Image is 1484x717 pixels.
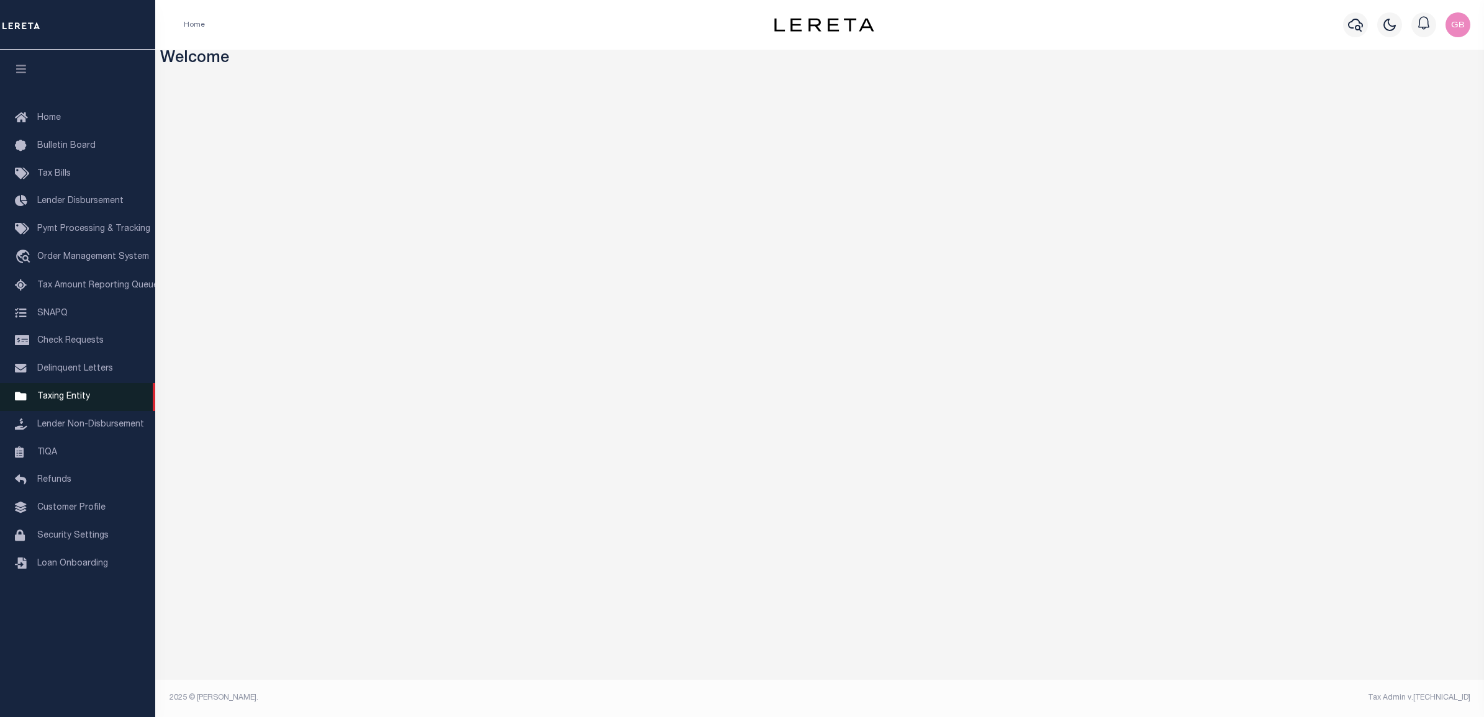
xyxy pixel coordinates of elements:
span: TIQA [37,448,57,456]
span: Check Requests [37,336,104,345]
span: Bulletin Board [37,142,96,150]
i: travel_explore [15,250,35,266]
span: Home [37,114,61,122]
span: Delinquent Letters [37,364,113,373]
div: Tax Admin v.[TECHNICAL_ID] [829,692,1470,703]
span: SNAPQ [37,309,68,317]
span: Customer Profile [37,503,106,512]
span: Lender Non-Disbursement [37,420,144,429]
span: Taxing Entity [37,392,90,401]
span: Security Settings [37,531,109,540]
h3: Welcome [160,50,1480,69]
span: Order Management System [37,253,149,261]
span: Lender Disbursement [37,197,124,205]
img: svg+xml;base64,PHN2ZyB4bWxucz0iaHR0cDovL3d3dy53My5vcmcvMjAwMC9zdmciIHBvaW50ZXItZXZlbnRzPSJub25lIi... [1446,12,1470,37]
span: Tax Amount Reporting Queue [37,281,158,290]
span: Loan Onboarding [37,559,108,568]
span: Tax Bills [37,169,71,178]
img: logo-dark.svg [774,18,874,32]
span: Refunds [37,476,71,484]
span: Pymt Processing & Tracking [37,225,150,233]
div: 2025 © [PERSON_NAME]. [160,692,820,703]
li: Home [184,19,205,30]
